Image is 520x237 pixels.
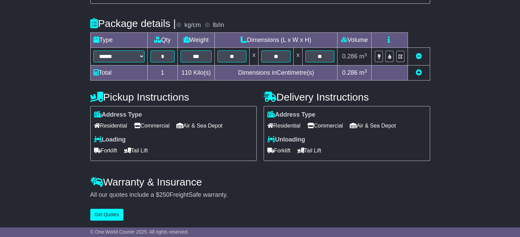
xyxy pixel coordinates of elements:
h4: Warranty & Insurance [90,176,430,188]
span: Air & Sea Depot [176,120,223,131]
span: Air & Sea Depot [350,120,396,131]
td: Kilo(s) [177,65,214,80]
span: Forklift [94,145,117,156]
button: Get Quotes [90,209,124,221]
td: Weight [177,33,214,48]
td: x [250,48,258,65]
sup: 3 [364,52,367,57]
label: lb/in [213,21,224,29]
td: Type [90,33,147,48]
td: 1 [147,65,177,80]
div: All our quotes include a $ FreightSafe warranty. [90,191,430,199]
sup: 3 [364,69,367,74]
span: © One World Courier 2025. All rights reserved. [90,229,189,235]
span: Commercial [307,120,343,131]
a: Add new item [416,69,422,76]
td: x [293,48,302,65]
td: Dimensions (L x W x H) [214,33,337,48]
span: 250 [159,191,170,198]
span: Tail Lift [297,145,321,156]
h4: Delivery Instructions [264,91,430,103]
label: Address Type [94,111,142,119]
span: Commercial [134,120,170,131]
td: Dimensions in Centimetre(s) [214,65,337,80]
span: Tail Lift [124,145,148,156]
span: 0.286 [342,53,358,60]
span: Residential [94,120,127,131]
label: Loading [94,136,126,144]
label: Address Type [267,111,316,119]
h4: Pickup Instructions [90,91,257,103]
span: Residential [267,120,301,131]
span: m [359,69,367,76]
a: Remove this item [416,53,422,60]
span: 110 [181,69,191,76]
label: Unloading [267,136,305,144]
td: Qty [147,33,177,48]
span: 0.286 [342,69,358,76]
td: Total [90,65,147,80]
td: Volume [337,33,372,48]
label: kg/cm [184,21,201,29]
span: m [359,53,367,60]
h4: Package details | [90,18,176,29]
span: Forklift [267,145,291,156]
